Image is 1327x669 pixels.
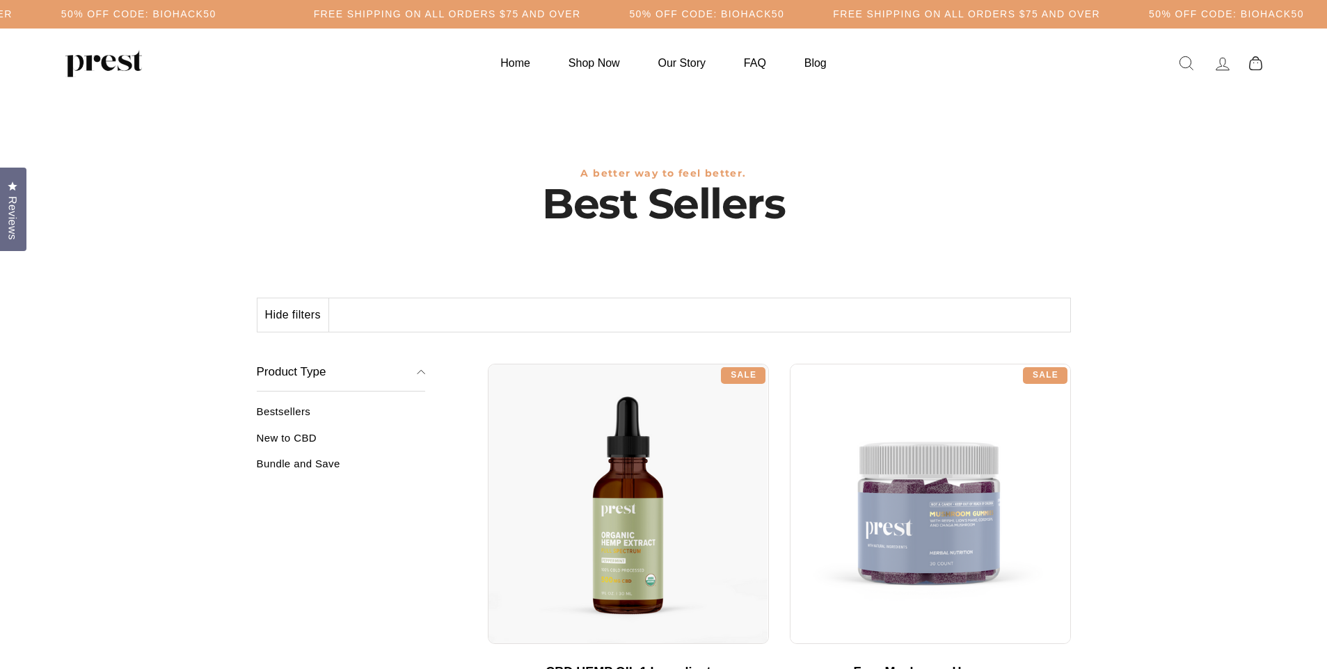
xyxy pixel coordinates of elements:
ul: Primary [483,49,843,76]
h5: 50% OFF CODE: BIOHACK50 [1149,8,1304,20]
img: PREST ORGANICS [65,49,142,77]
h5: Free Shipping on all orders $75 and over [833,8,1100,20]
a: New to CBD [257,432,426,455]
button: Hide filters [257,298,329,332]
a: FAQ [726,49,784,76]
h5: 50% OFF CODE: BIOHACK50 [629,8,784,20]
a: Shop Now [551,49,637,76]
h5: 50% OFF CODE: BIOHACK50 [61,8,216,20]
h3: A better way to feel better. [257,168,1071,179]
h1: Best Sellers [257,179,1071,228]
a: Our Story [641,49,723,76]
a: Blog [787,49,844,76]
h5: Free Shipping on all orders $75 and over [314,8,581,20]
button: Product Type [257,353,426,392]
a: Home [483,49,548,76]
div: Sale [721,367,765,384]
a: Bundle and Save [257,458,426,481]
span: Reviews [3,196,22,240]
div: Sale [1023,367,1067,384]
a: Bestsellers [257,405,426,428]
